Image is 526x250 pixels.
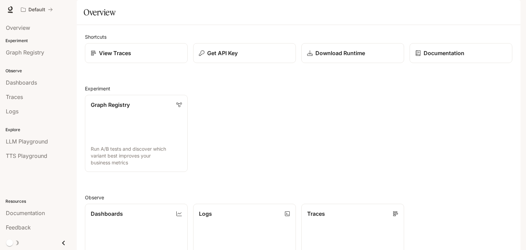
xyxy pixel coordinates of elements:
[18,3,56,16] button: All workspaces
[91,210,123,218] p: Dashboards
[91,146,182,166] p: Run A/B tests and discover which variant best improves your business metrics
[85,85,512,92] h2: Experiment
[28,7,45,13] p: Default
[85,194,512,201] h2: Observe
[315,49,365,57] p: Download Runtime
[91,101,130,109] p: Graph Registry
[85,95,188,172] a: Graph RegistryRun A/B tests and discover which variant best improves your business metrics
[199,210,212,218] p: Logs
[85,43,188,63] a: View Traces
[193,43,296,63] button: Get API Key
[84,5,115,19] h1: Overview
[307,210,325,218] p: Traces
[99,49,131,57] p: View Traces
[424,49,464,57] p: Documentation
[410,43,512,63] a: Documentation
[301,43,404,63] a: Download Runtime
[85,33,512,40] h2: Shortcuts
[207,49,238,57] p: Get API Key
